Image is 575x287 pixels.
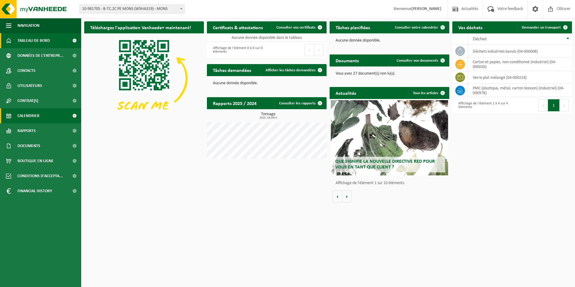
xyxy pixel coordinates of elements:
[335,159,435,170] span: Que signifie la nouvelle directive RED pour vous en tant que client ?
[210,112,327,119] h3: Tonnage
[17,108,39,123] span: Calendrier
[210,43,264,57] div: Affichage de l'élément 0 à 0 sur 0 éléments
[17,123,36,138] span: Rapports
[17,184,52,199] span: Financial History
[538,99,548,111] button: Previous
[207,33,327,42] td: Aucune donnée disponible dans le tableau
[213,81,321,85] p: Aucune donnée disponible.
[84,33,204,123] img: Download de VHEPlus App
[210,116,327,119] span: 2025: 19,035 t
[314,44,324,56] button: Next
[342,190,352,202] button: Volgende
[468,58,572,71] td: carton et papier, non-conditionné (industriel) (04-000026)
[333,190,342,202] button: Vorige
[330,87,362,99] h2: Actualités
[207,97,263,109] h2: Rapports 2025 / 2024
[331,100,448,175] a: Que signifie la nouvelle directive RED pour vous en tant que client ?
[276,26,315,29] span: Consulter vos certificats
[336,72,443,76] p: Vous avez 27 document(s) non lu(s).
[17,18,39,33] span: Navigation
[305,44,314,56] button: Previous
[336,39,443,43] p: Aucune donnée disponible.
[17,93,38,108] span: Contrat(s)
[395,26,438,29] span: Consulter votre calendrier
[17,153,54,168] span: Boutique en ligne
[397,59,438,63] span: Consulter vos documents
[17,63,35,78] span: Contacts
[517,21,571,33] a: Demander un transport
[560,99,569,111] button: Next
[274,97,326,109] a: Consulter les rapports
[452,21,488,33] h2: Vos déchets
[468,71,572,84] td: verre plat mélangé (04-000214)
[468,45,572,58] td: déchets industriels banals (04-000008)
[80,5,184,13] span: 10-981705 - B-TC.2C PE MONS (W5HA319) - MONS
[455,99,509,112] div: Affichage de l'élément 1 à 4 sur 4 éléments
[522,26,561,29] span: Demander un transport
[207,64,257,76] h2: Tâches demandées
[468,84,572,97] td: PMC (plastique, métal, carton boisson) (industriel) (04-000978)
[17,78,42,93] span: Utilisateurs
[392,54,449,66] a: Consulter vos documents
[17,48,63,63] span: Données de l'entrepr...
[79,5,185,14] span: 10-981705 - B-TC.2C PE MONS (W5HA319) - MONS
[473,37,487,42] span: Déchet
[548,99,560,111] button: 1
[390,21,449,33] a: Consulter votre calendrier
[207,21,269,33] h2: Certificats & attestations
[266,68,315,72] span: Afficher les tâches demandées
[330,21,376,33] h2: Tâches planifiées
[17,33,50,48] span: Tableau de bord
[17,138,40,153] span: Documents
[17,168,63,184] span: Conditions d'accepta...
[330,54,365,66] h2: Documents
[272,21,326,33] a: Consulter vos certificats
[336,181,446,185] p: Affichage de l'élément 1 sur 10 éléments
[411,7,441,11] strong: [PERSON_NAME]
[261,64,326,76] a: Afficher les tâches demandées
[408,87,449,99] a: Tous les articles
[84,21,197,33] h2: Téléchargez l'application Vanheede+ maintenant!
